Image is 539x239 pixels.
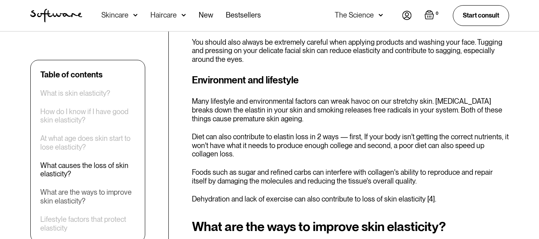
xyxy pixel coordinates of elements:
a: home [30,9,82,22]
a: What are the ways to improve skin elasticity? [40,188,135,205]
a: Start consult [453,5,509,26]
a: What causes the loss of skin elasticity? [40,161,135,178]
p: You should also always be extremely careful when applying products and washing your face. Tugging... [192,38,509,64]
p: Dehydration and lack of exercise can also contribute to loss of skin elasticity [4]. [192,195,509,203]
a: At what age does skin start to lose elasticity? [40,134,135,152]
a: Lifestyle factors that protect elasticity [40,215,135,232]
img: arrow down [379,11,383,19]
h2: What are the ways to improve skin elasticity? [192,219,509,234]
div: Skincare [101,11,128,19]
p: Diet can also contribute to elastin loss in 2 ways — first, If your body isn't getting the correc... [192,132,509,158]
div: The Science [335,11,374,19]
p: Many lifestyle and environmental factors can wreak havoc on our stretchy skin. [MEDICAL_DATA] bre... [192,97,509,123]
img: Software Logo [30,9,82,22]
p: Foods such as sugar and refined carbs can interfere with collagen's ability to reproduce and repa... [192,168,509,185]
div: Haircare [150,11,177,19]
h3: Environment and lifestyle [192,73,509,87]
a: How do I know if I have good skin elasticity? [40,107,135,124]
a: Open empty cart [424,10,440,21]
img: arrow down [133,11,138,19]
a: What is skin elasticity? [40,89,110,98]
div: 0 [434,10,440,17]
div: Table of contents [40,70,103,79]
img: arrow down [182,11,186,19]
